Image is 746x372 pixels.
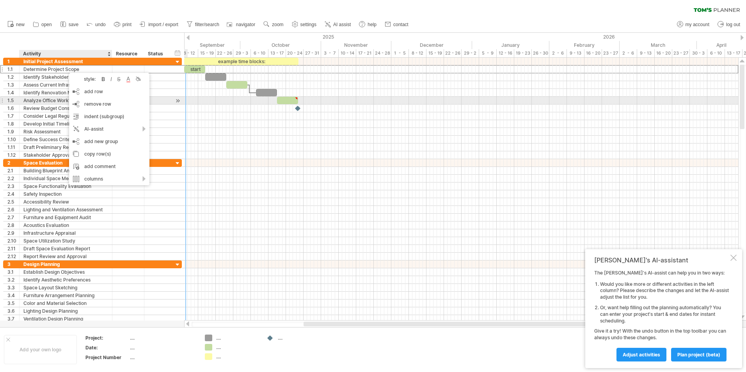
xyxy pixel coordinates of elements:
[23,229,108,237] div: Infrastructure Appraisal
[23,112,108,120] div: Consider Legal Regulations
[7,253,19,260] div: 2.12
[116,50,140,58] div: Resource
[339,49,356,57] div: 10 - 14
[95,22,106,27] span: undo
[514,49,532,57] div: 19 - 23
[620,41,697,49] div: March 2026
[616,348,666,361] a: Adjust activities
[391,41,472,49] div: December 2025
[148,50,165,58] div: Status
[23,260,108,268] div: Design Planning
[69,160,149,173] div: add comment
[300,22,316,27] span: settings
[123,22,131,27] span: print
[23,206,108,213] div: Lighting and Ventilation Assessment
[726,22,740,27] span: log out
[7,97,19,104] div: 1.5
[686,22,709,27] span: my account
[184,58,298,65] div: example time blocks:
[677,352,720,358] span: plan project (beta)
[7,182,19,190] div: 2.3
[7,260,19,268] div: 3
[426,49,444,57] div: 15 - 19
[23,190,108,198] div: Safety Inspection
[620,49,637,57] div: 2 - 6
[23,292,108,299] div: Furniture Arrangement Planning
[216,335,259,341] div: ....
[497,49,514,57] div: 12 - 16
[23,182,108,190] div: Space Functionality Evaluation
[240,41,321,49] div: October 2025
[7,175,19,182] div: 2.2
[216,353,259,360] div: ....
[23,136,108,143] div: Define Success Criteria
[23,299,108,307] div: Color and Material Selection
[391,49,409,57] div: 1 - 5
[321,41,391,49] div: November 2025
[707,49,725,57] div: 6 - 10
[268,49,286,57] div: 13 - 17
[7,136,19,143] div: 1.10
[85,335,128,341] div: Project:
[549,41,620,49] div: February 2026
[130,335,195,341] div: ....
[600,305,729,324] li: Or, want help filling out the planning automatically? You can enter your project's start & end da...
[23,97,108,104] div: Analyze Office Workflow
[383,19,411,30] a: contact
[357,19,379,30] a: help
[7,151,19,159] div: 1.12
[23,253,108,260] div: Report Review and Approval
[195,22,219,27] span: filter/search
[672,49,690,57] div: 23 - 27
[85,354,128,361] div: Project Number
[226,19,258,30] a: navigator
[41,22,52,27] span: open
[7,159,19,167] div: 2
[623,352,660,358] span: Adjust activities
[7,128,19,135] div: 1.9
[16,22,25,27] span: new
[69,148,149,160] div: copy row(s)
[7,206,19,213] div: 2.6
[130,344,195,351] div: ....
[181,49,198,57] div: 8 - 12
[163,41,240,49] div: September 2025
[567,49,584,57] div: 9 - 13
[272,22,283,27] span: zoom
[290,19,319,30] a: settings
[7,237,19,244] div: 2.10
[7,190,19,198] div: 2.4
[185,19,222,30] a: filter/search
[479,49,497,57] div: 5 - 9
[472,41,549,49] div: January 2026
[655,49,672,57] div: 16 - 20
[23,120,108,128] div: Develop Initial Timeline
[323,19,353,30] a: AI assist
[549,49,567,57] div: 2 - 6
[23,268,108,276] div: Establish Design Objectives
[174,97,181,105] div: scroll to activity
[7,66,19,73] div: 1.1
[23,89,108,96] div: Identify Renovation Needs
[7,315,19,322] div: 3.7
[69,123,149,135] div: AI-assist
[23,58,108,65] div: Initial Project Assessment
[637,49,655,57] div: 9 - 13
[23,151,108,159] div: Stakeholder Approval
[409,49,426,57] div: 8 - 12
[23,198,108,205] div: Accessibility Review
[600,281,729,301] li: Would you like more or different activities in the left column? Please describe the changes and l...
[444,49,462,57] div: 22 - 26
[130,354,195,361] div: ....
[251,49,268,57] div: 6 - 10
[216,49,233,57] div: 22 - 26
[69,135,149,148] div: add new group
[23,237,108,244] div: Space Utilization Study
[5,19,27,30] a: new
[532,49,549,57] div: 26 - 30
[7,229,19,237] div: 2.9
[7,276,19,283] div: 3.2
[23,245,108,252] div: Draft Space Evaluation Report
[7,73,19,81] div: 1.2
[7,143,19,151] div: 1.11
